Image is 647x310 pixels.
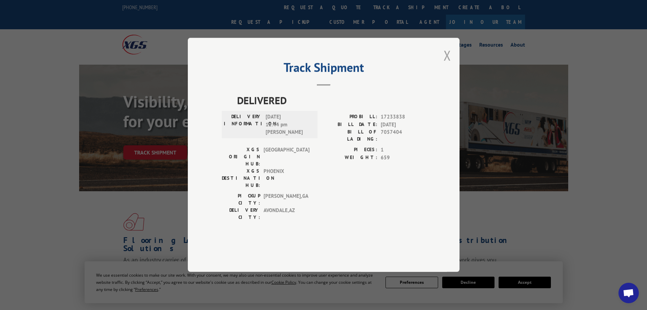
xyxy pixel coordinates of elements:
[381,129,426,143] span: 7057404
[381,113,426,121] span: 17233838
[324,146,377,154] label: PIECES:
[264,207,309,221] span: AVONDALE , AZ
[264,146,309,168] span: [GEOGRAPHIC_DATA]
[222,146,260,168] label: XGS ORIGIN HUB:
[264,168,309,189] span: PHOENIX
[222,63,426,76] h2: Track Shipment
[222,168,260,189] label: XGS DESTINATION HUB:
[266,113,311,136] span: [DATE] 12:44 pm [PERSON_NAME]
[222,193,260,207] label: PICKUP CITY:
[381,121,426,129] span: [DATE]
[381,146,426,154] span: 1
[324,154,377,162] label: WEIGHT:
[324,113,377,121] label: PROBILL:
[222,207,260,221] label: DELIVERY CITY:
[264,193,309,207] span: [PERSON_NAME] , GA
[381,154,426,162] span: 659
[324,129,377,143] label: BILL OF LADING:
[237,93,426,108] span: DELIVERED
[224,113,262,136] label: DELIVERY INFORMATION:
[324,121,377,129] label: BILL DATE:
[618,283,639,303] div: Open chat
[444,46,451,64] button: Close modal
